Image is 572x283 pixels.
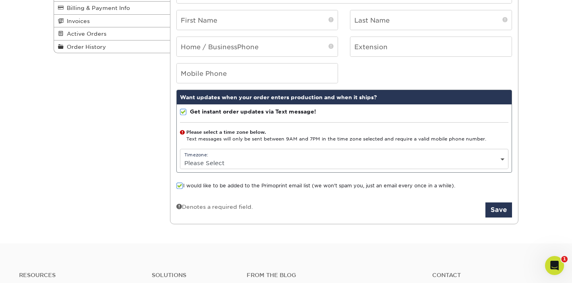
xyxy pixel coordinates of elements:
div: Want updates when your order enters production and when it ships? [177,90,512,104]
iframe: Intercom live chat [545,256,564,275]
h4: Solutions [152,272,235,279]
strong: Please select a time zone below. [186,129,266,135]
button: Save [485,202,512,218]
iframe: Google Customer Reviews [2,259,68,280]
a: Active Orders [54,27,170,40]
a: Billing & Payment Info [54,2,170,14]
h4: Resources [19,272,140,279]
span: Invoices [64,18,90,24]
div: Denotes a required field. [176,202,253,211]
a: Order History [54,40,170,53]
div: Text messages will only be sent between 9AM and 7PM in the time zone selected and require a valid... [180,129,509,143]
span: Order History [64,44,106,50]
span: Active Orders [64,31,106,37]
label: I would like to be added to the Primoprint email list (we won't spam you, just an email every onc... [176,182,455,190]
a: Contact [432,272,553,279]
strong: Get instant order updates via Text message! [190,108,316,115]
a: Invoices [54,15,170,27]
h4: From the Blog [247,272,411,279]
span: 1 [561,256,568,262]
span: Billing & Payment Info [64,5,130,11]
